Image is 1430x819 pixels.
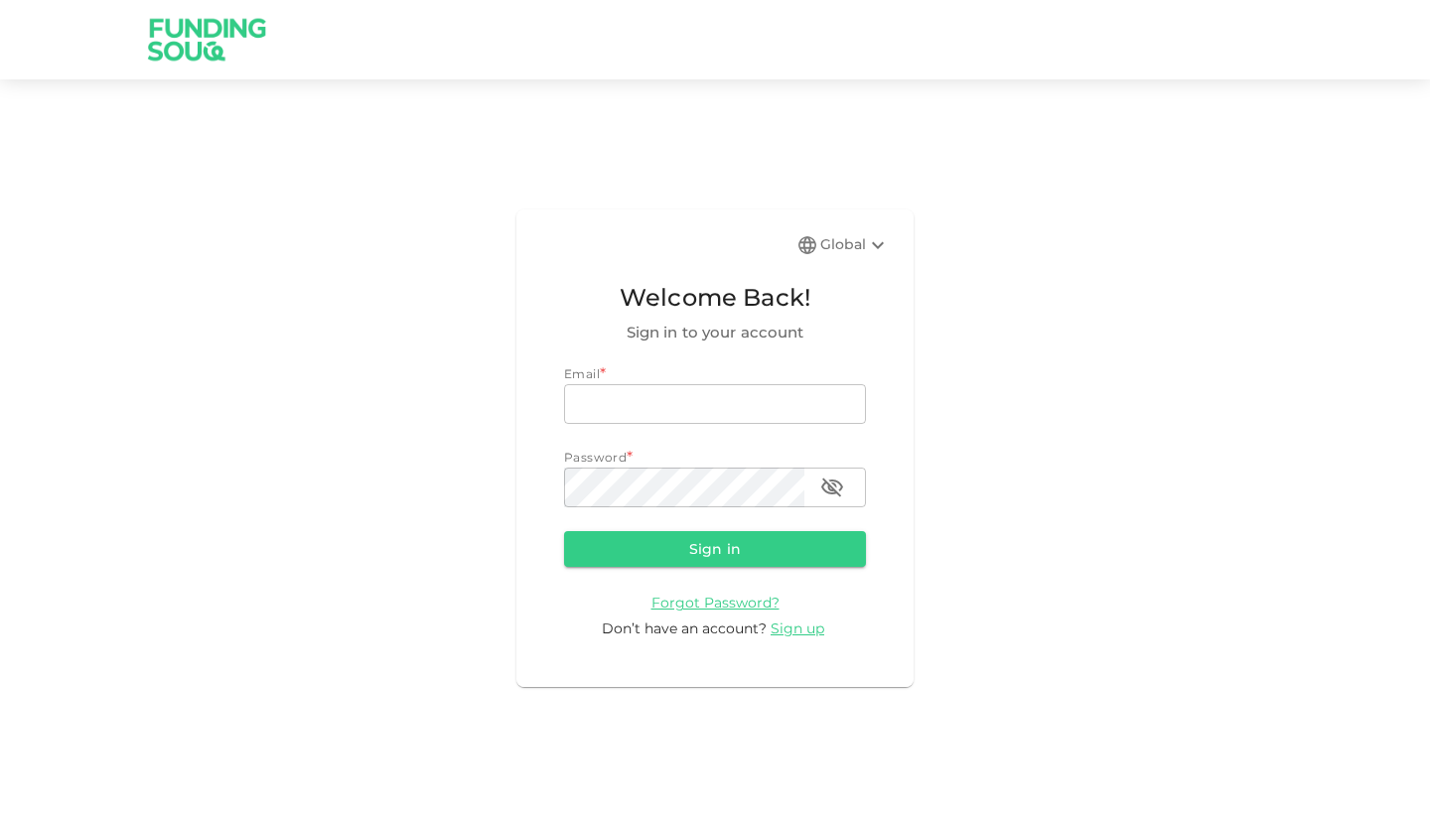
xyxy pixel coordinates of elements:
[564,450,627,465] span: Password
[564,384,866,424] input: email
[602,619,767,637] span: Don’t have an account?
[564,468,804,507] input: password
[820,233,890,257] div: Global
[651,593,780,612] a: Forgot Password?
[564,531,866,567] button: Sign in
[564,321,866,344] span: Sign in to your account
[564,279,866,317] span: Welcome Back!
[651,594,780,612] span: Forgot Password?
[564,366,600,381] span: Email
[771,619,824,637] span: Sign up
